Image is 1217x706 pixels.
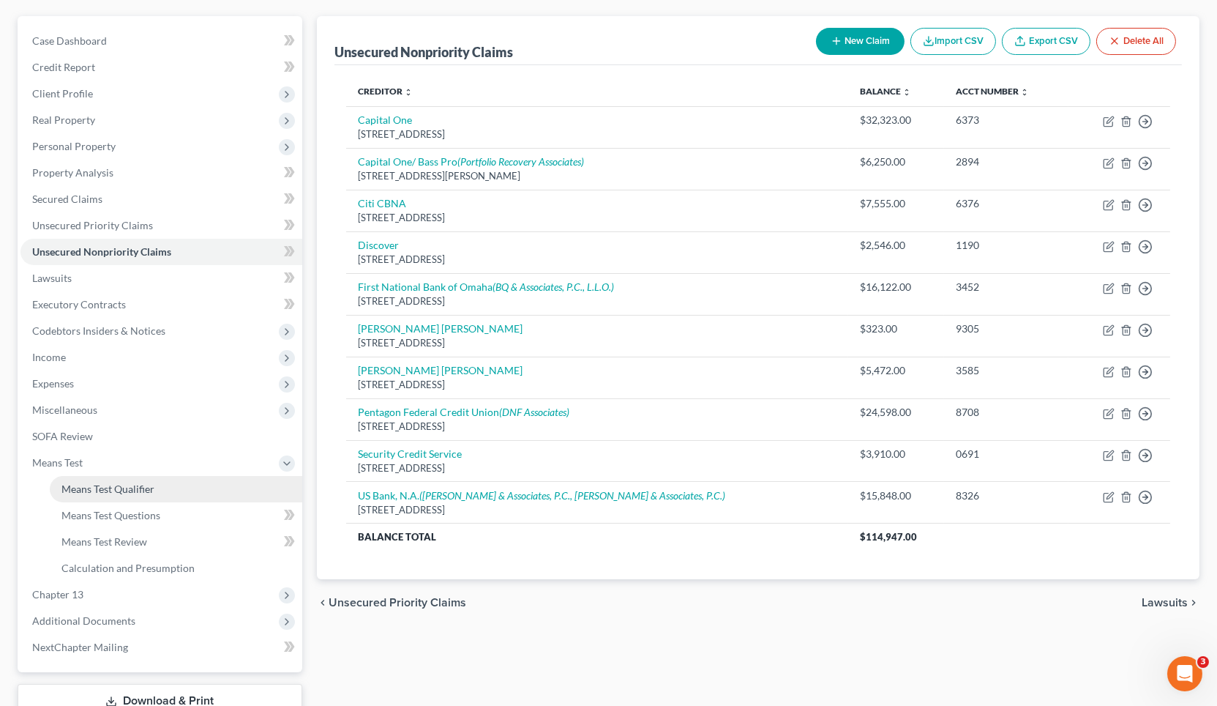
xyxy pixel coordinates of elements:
[32,430,93,442] span: SOFA Review
[358,280,614,293] a: First National Bank of Omaha(BQ & Associates, P.C., L.L.O.)
[32,614,135,627] span: Additional Documents
[32,641,128,653] span: NextChapter Mailing
[20,28,302,54] a: Case Dashboard
[358,489,725,502] a: US Bank, N.A.([PERSON_NAME] & Associates, P.C., [PERSON_NAME] & Associates, P.C.)
[20,291,302,318] a: Executory Contracts
[956,196,1057,211] div: 6376
[358,336,837,350] div: [STREET_ADDRESS]
[860,447,932,461] div: $3,910.00
[1167,656,1202,691] iframe: Intercom live chat
[32,377,74,390] span: Expenses
[61,509,160,521] span: Means Test Questions
[1020,88,1029,97] i: unfold_more
[32,245,171,258] span: Unsecured Nonpriority Claims
[317,597,329,609] i: chevron_left
[20,423,302,450] a: SOFA Review
[860,363,932,378] div: $5,472.00
[334,43,513,61] div: Unsecured Nonpriority Claims
[956,238,1057,253] div: 1190
[20,239,302,265] a: Unsecured Nonpriority Claims
[358,461,837,475] div: [STREET_ADDRESS]
[860,322,932,336] div: $323.00
[1197,656,1209,668] span: 3
[32,456,83,469] span: Means Test
[1096,28,1176,55] button: Delete All
[358,127,837,141] div: [STREET_ADDRESS]
[860,405,932,420] div: $24,598.00
[956,447,1057,461] div: 0691
[20,634,302,661] a: NextChapter Mailing
[358,114,412,126] a: Capital One
[493,280,614,293] i: (BQ & Associates, P.C., L.L.O.)
[50,502,302,529] a: Means Test Questions
[32,61,95,73] span: Credit Report
[358,169,837,183] div: [STREET_ADDRESS][PERSON_NAME]
[20,54,302,81] a: Credit Report
[32,219,153,231] span: Unsecured Priority Claims
[358,155,584,168] a: Capital One/ Bass Pro(Portfolio Recovery Associates)
[358,364,523,376] a: [PERSON_NAME] [PERSON_NAME]
[358,197,406,209] a: Citi CBNA
[358,239,399,251] a: Discover
[317,597,466,609] button: chevron_left Unsecured Priority Claims
[499,406,569,418] i: (DNF Associates)
[956,113,1057,127] div: 6373
[50,529,302,555] a: Means Test Review
[358,253,837,267] div: [STREET_ADDRESS]
[860,488,932,503] div: $15,848.00
[860,196,932,211] div: $7,555.00
[860,113,932,127] div: $32,323.00
[419,489,725,502] i: ([PERSON_NAME] & Associates, P.C., [PERSON_NAME] & Associates, P.C.)
[860,531,917,543] span: $114,947.00
[346,524,849,550] th: Balance Total
[61,535,147,548] span: Means Test Review
[1002,28,1090,55] a: Export CSV
[358,420,837,434] div: [STREET_ADDRESS]
[20,160,302,186] a: Property Analysis
[20,186,302,212] a: Secured Claims
[956,405,1057,420] div: 8708
[404,88,413,97] i: unfold_more
[20,212,302,239] a: Unsecured Priority Claims
[358,406,569,418] a: Pentagon Federal Credit Union(DNF Associates)
[32,298,126,311] span: Executory Contracts
[956,322,1057,336] div: 9305
[956,488,1057,503] div: 8326
[860,86,911,97] a: Balance unfold_more
[32,87,93,100] span: Client Profile
[1188,597,1199,609] i: chevron_right
[860,280,932,294] div: $16,122.00
[32,140,116,152] span: Personal Property
[816,28,905,55] button: New Claim
[1142,597,1188,609] span: Lawsuits
[358,378,837,392] div: [STREET_ADDRESS]
[358,447,462,460] a: Security Credit Service
[910,28,996,55] button: Import CSV
[956,363,1057,378] div: 3585
[32,166,113,179] span: Property Analysis
[902,88,911,97] i: unfold_more
[32,193,102,205] span: Secured Claims
[32,588,83,601] span: Chapter 13
[358,503,837,517] div: [STREET_ADDRESS]
[860,155,932,169] div: $6,250.00
[358,211,837,225] div: [STREET_ADDRESS]
[32,351,66,363] span: Income
[457,155,584,168] i: (Portfolio Recovery Associates)
[358,294,837,308] div: [STREET_ADDRESS]
[61,483,154,495] span: Means Test Qualifier
[32,272,72,284] span: Lawsuits
[956,86,1029,97] a: Acct Number unfold_more
[860,238,932,253] div: $2,546.00
[956,155,1057,169] div: 2894
[1142,597,1199,609] button: Lawsuits chevron_right
[32,114,95,126] span: Real Property
[956,280,1057,294] div: 3452
[61,562,195,574] span: Calculation and Presumption
[32,404,97,416] span: Miscellaneous
[20,265,302,291] a: Lawsuits
[50,555,302,581] a: Calculation and Presumption
[358,86,413,97] a: Creditor unfold_more
[329,597,466,609] span: Unsecured Priority Claims
[32,324,165,337] span: Codebtors Insiders & Notices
